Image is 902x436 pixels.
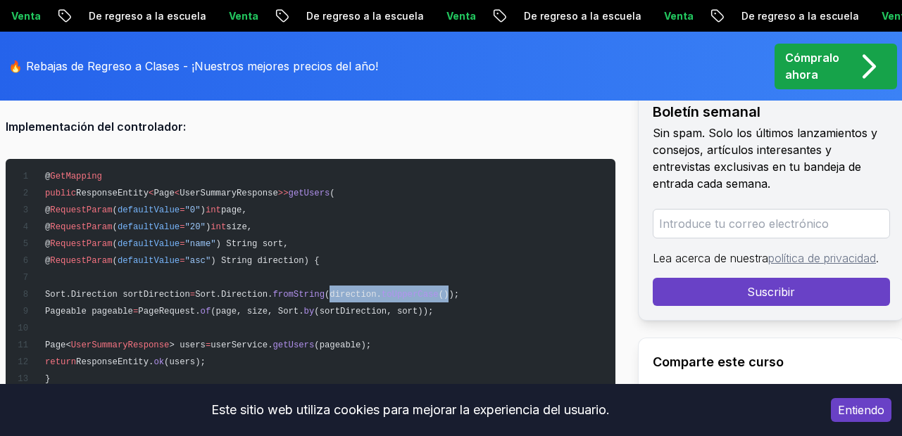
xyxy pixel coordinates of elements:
span: ( [113,222,118,232]
span: defaultValue [118,256,180,266]
span: @ [45,172,50,181]
span: "name" [185,239,216,249]
span: RequestParam [50,205,112,215]
input: Introduce tu correo electrónico [653,209,890,238]
span: "20" [185,222,206,232]
span: by [304,307,315,316]
span: size, [226,222,252,232]
span: Pageable pageable [45,307,133,316]
span: RequestParam [50,239,112,249]
span: UserSummaryResponse [71,340,170,350]
font: Sin spam. Solo los últimos lanzamientos y consejos, artículos interesantes y entrevistas exclusiv... [653,126,877,191]
font: 🔥 Rebajas de Regreso a Clases - ¡Nuestros mejores precios del año! [8,59,378,73]
span: of [201,307,211,316]
button: Suscribir [653,278,890,306]
font: . [876,251,879,265]
font: Lea acerca de nuestra [653,251,768,265]
span: >> [278,188,289,198]
span: int [211,222,226,232]
span: < [149,188,154,198]
span: (sortDirection, sort)); [314,307,433,316]
span: ( [113,239,118,249]
span: = [206,340,211,350]
span: defaultValue [118,239,180,249]
span: (page, size, Sort. [211,307,303,316]
span: return [45,357,76,367]
span: = [180,205,184,215]
font: Comparte este curso [653,354,784,369]
span: ) String sort, [216,239,289,249]
span: ( [113,205,118,215]
span: < [175,188,180,198]
a: política de privacidad [768,251,876,265]
font: Venta [9,10,39,22]
span: = [180,239,184,249]
font: De regreso a la escuela [739,10,857,22]
span: Sort.Direction. [195,290,273,300]
span: (direction. [325,290,382,300]
span: ()); [439,290,459,300]
span: ) String direction) { [211,256,319,266]
span: ) [206,222,211,232]
span: = [180,256,184,266]
span: GetMapping [50,172,102,181]
span: int [206,205,221,215]
font: Suscribir [747,285,795,299]
font: Este sitio web utiliza cookies para mejorar la experiencia del usuario. [211,402,610,417]
span: ResponseEntity [76,188,149,198]
span: defaultValue [118,205,180,215]
span: RequestParam [50,256,112,266]
span: @ [45,205,50,215]
span: defaultValue [118,222,180,232]
span: fromString [273,290,325,300]
span: getUsers [273,340,314,350]
span: public [45,188,76,198]
font: De regreso a la escuela [522,10,639,22]
span: = [180,222,184,232]
span: @ [45,239,50,249]
font: De regreso a la escuela [87,10,204,22]
font: Implementación del controlador: [6,120,186,134]
font: Cómpralo ahora [785,51,839,82]
span: Page< [45,340,71,350]
span: userService. [211,340,273,350]
span: RequestParam [50,222,112,232]
span: UserSummaryResponse [180,188,278,198]
span: ) [201,205,206,215]
span: Page [154,188,174,198]
span: (pageable); [314,340,371,350]
span: ( [113,256,118,266]
span: (users); [164,357,206,367]
span: getUsers [289,188,330,198]
span: "asc" [185,256,211,266]
span: ResponseEntity. [76,357,154,367]
span: ( [330,188,334,198]
span: @ [45,222,50,232]
span: > users [169,340,205,350]
span: PageRequest. [138,307,200,316]
span: } [45,374,50,384]
font: Boletín semanal [653,103,760,120]
button: Aceptar cookies [831,398,891,422]
span: = [190,290,195,300]
font: Venta [444,10,474,22]
span: "0" [185,205,201,215]
span: Sort.Direction sortDirection [45,290,190,300]
font: De regreso a la escuela [304,10,422,22]
span: = [133,307,138,316]
font: Venta [227,10,256,22]
span: @ [45,256,50,266]
font: Entiendo [838,403,884,417]
span: toUpperCase [382,290,439,300]
font: Venta [662,10,691,22]
span: ok [154,357,164,367]
span: page, [221,205,247,215]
